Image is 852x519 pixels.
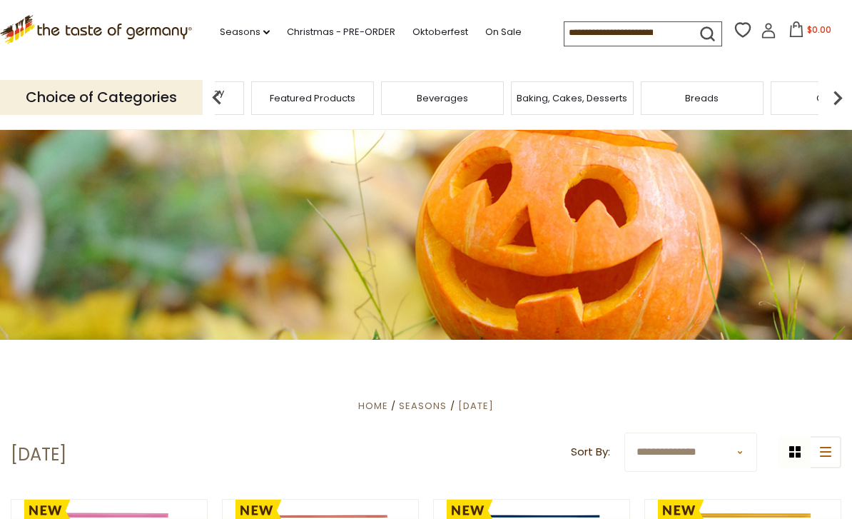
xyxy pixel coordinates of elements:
[571,443,610,461] label: Sort By:
[203,84,231,112] img: previous arrow
[270,93,355,104] a: Featured Products
[220,24,270,40] a: Seasons
[417,93,468,104] a: Beverages
[358,399,388,413] a: Home
[807,24,831,36] span: $0.00
[287,24,395,40] a: Christmas - PRE-ORDER
[685,93,719,104] a: Breads
[779,21,840,43] button: $0.00
[11,444,66,465] h1: [DATE]
[517,93,627,104] a: Baking, Cakes, Desserts
[485,24,522,40] a: On Sale
[458,399,494,413] a: [DATE]
[412,24,468,40] a: Oktoberfest
[399,399,447,413] a: Seasons
[816,93,847,104] a: Candy
[823,84,852,112] img: next arrow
